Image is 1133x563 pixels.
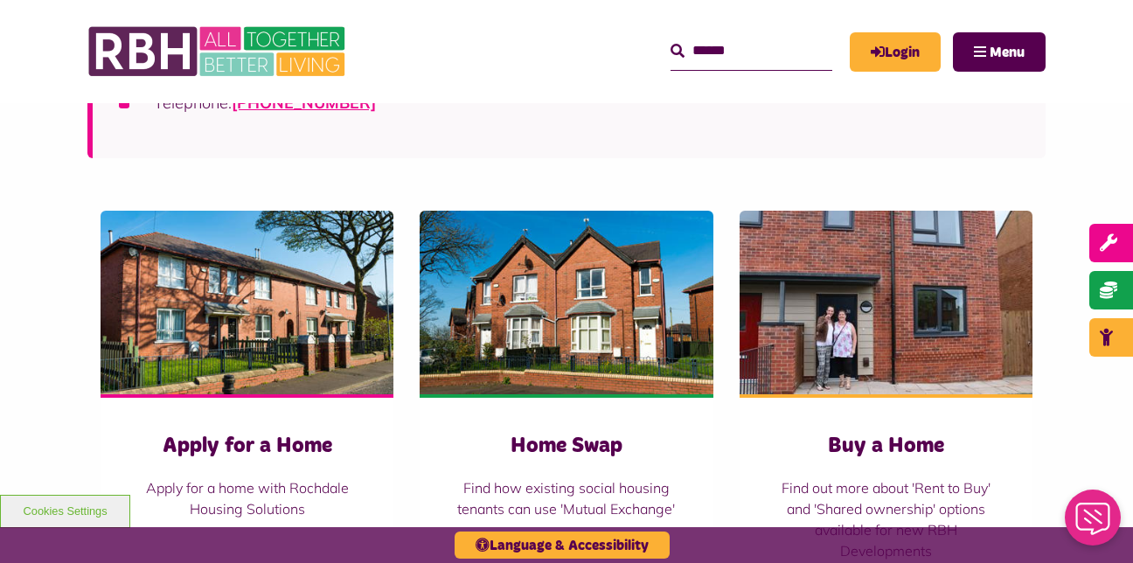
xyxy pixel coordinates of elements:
[455,477,678,519] p: Find how existing social housing tenants can use 'Mutual Exchange'
[455,433,678,460] h3: Home Swap
[87,17,350,86] img: RBH
[1054,484,1133,563] iframe: Netcall Web Assistant for live chat
[136,477,358,519] p: Apply for a home with Rochdale Housing Solutions
[136,433,358,460] h3: Apply for a Home
[850,32,941,72] a: MyRBH
[420,211,712,394] img: Belton Ave 07
[775,433,997,460] h3: Buy a Home
[953,32,1046,72] button: Navigation
[455,532,670,559] button: Language & Accessibility
[990,45,1025,59] span: Menu
[775,477,997,561] p: Find out more about 'Rent to Buy' and 'Shared ownership' options available for new RBH Developments
[671,32,832,70] input: Search
[101,211,393,394] img: Belton Avenue
[740,211,1032,394] img: Longridge Drive Keys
